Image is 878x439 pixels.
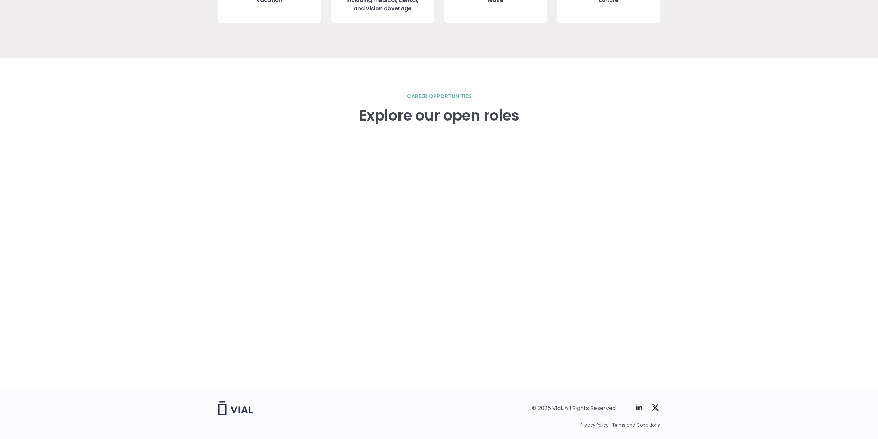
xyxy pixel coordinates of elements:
a: Privacy Policy [580,422,609,428]
h3: Explore our open roles [359,107,519,124]
img: Vial logo wih "Vial" spelled out [218,401,253,415]
div: © 2025 Vial. All Rights Reserved [532,404,616,412]
h2: career opportunities [407,92,472,101]
a: Terms and Conditions [612,422,660,428]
